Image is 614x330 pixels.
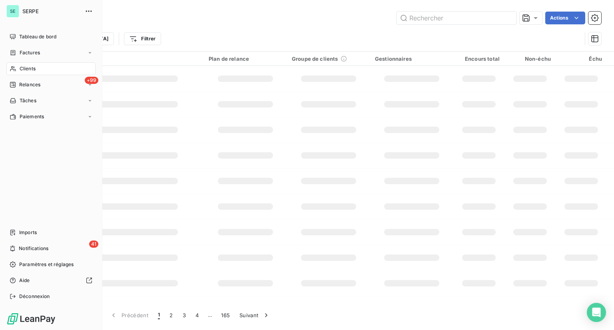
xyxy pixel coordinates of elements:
[6,5,19,18] div: SE
[458,56,500,62] div: Encours total
[19,33,56,40] span: Tableau de bord
[191,307,203,324] button: 4
[89,241,98,248] span: 41
[20,49,40,56] span: Factures
[19,245,48,252] span: Notifications
[375,56,449,62] div: Gestionnaires
[20,65,36,72] span: Clients
[19,277,30,284] span: Aide
[545,12,585,24] button: Actions
[6,274,96,287] a: Aide
[216,307,235,324] button: 165
[19,261,74,268] span: Paramètres et réglages
[509,56,551,62] div: Non-échu
[203,309,216,322] span: …
[587,303,606,322] div: Open Intercom Messenger
[158,311,160,319] span: 1
[165,307,177,324] button: 2
[292,56,338,62] span: Groupe de clients
[85,77,98,84] span: +99
[20,97,36,104] span: Tâches
[6,312,56,325] img: Logo LeanPay
[19,229,37,236] span: Imports
[19,81,40,88] span: Relances
[235,307,275,324] button: Suivant
[153,307,165,324] button: 1
[560,56,602,62] div: Échu
[124,32,161,45] button: Filtrer
[22,8,80,14] span: SERPE
[397,12,516,24] input: Rechercher
[178,307,191,324] button: 3
[209,56,282,62] div: Plan de relance
[20,113,44,120] span: Paiements
[19,293,50,300] span: Déconnexion
[105,307,153,324] button: Précédent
